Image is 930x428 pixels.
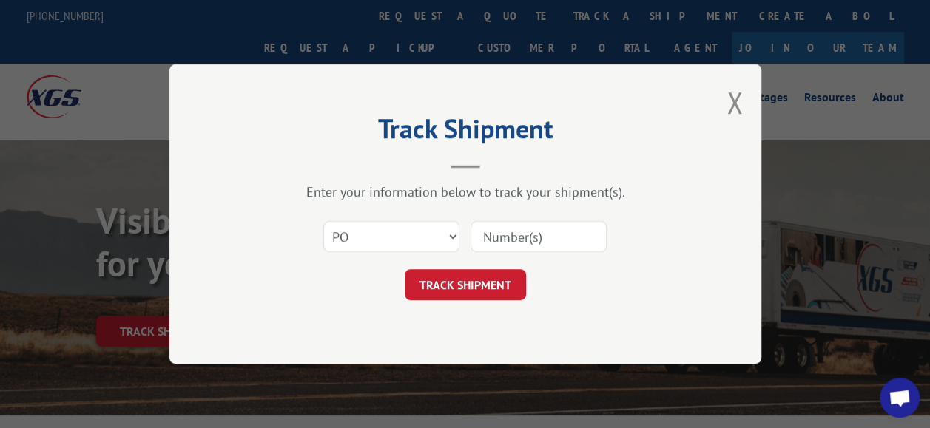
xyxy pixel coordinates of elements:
button: TRACK SHIPMENT [405,269,526,300]
h2: Track Shipment [243,118,687,146]
div: Enter your information below to track your shipment(s). [243,183,687,200]
div: Open chat [880,378,920,418]
input: Number(s) [471,221,607,252]
button: Close modal [727,83,743,122]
